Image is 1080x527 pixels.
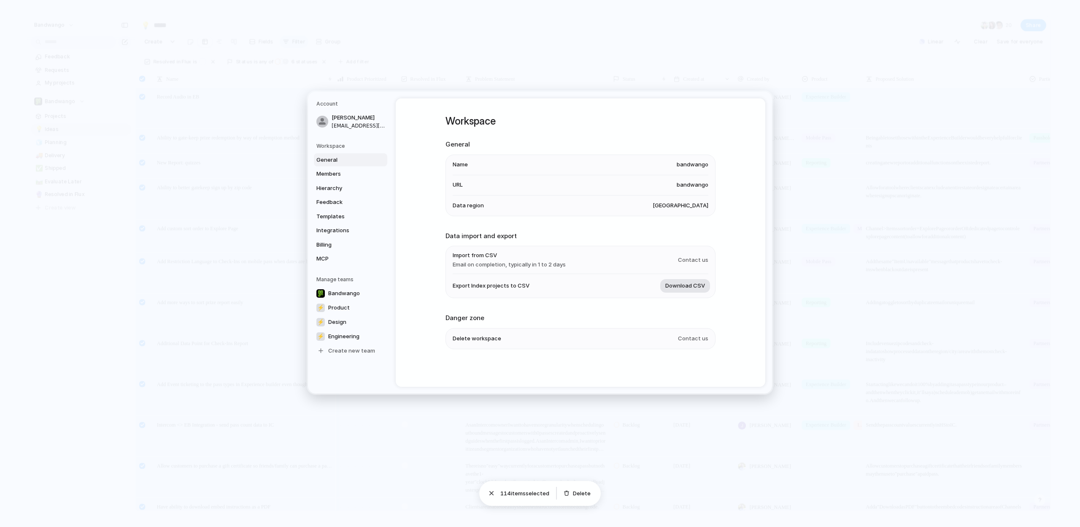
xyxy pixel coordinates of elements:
span: [EMAIL_ADDRESS][DOMAIN_NAME] [332,122,386,129]
span: Product [328,303,350,312]
span: bandwango [677,181,708,189]
button: Download CSV [660,279,710,293]
span: URL [453,181,463,189]
a: ⚡Product [314,301,387,314]
span: [PERSON_NAME] [332,114,386,122]
span: Download CSV [665,282,705,290]
span: Export Index projects to CSV [453,282,529,290]
a: MCP [314,252,387,266]
span: Feedback [316,198,370,206]
span: Name [453,160,468,169]
span: Hierarchy [316,184,370,192]
div: ⚡ [316,303,325,312]
h2: Danger zone [445,313,715,323]
h1: Workspace [445,114,715,129]
a: Bandwango [314,286,387,300]
span: Data region [453,201,484,209]
span: Integrations [316,226,370,235]
span: Engineering [328,332,359,340]
span: Import from CSV [453,251,566,260]
h2: General [445,140,715,149]
a: Integrations [314,224,387,237]
a: Members [314,167,387,181]
a: Billing [314,238,387,251]
a: Feedback [314,196,387,209]
a: ⚡Engineering [314,329,387,343]
span: Create new team [328,346,375,355]
h5: Workspace [316,142,387,149]
span: Contact us [678,255,708,264]
a: ⚡Design [314,315,387,329]
span: Bandwango [328,289,360,297]
div: ⚡ [316,332,325,340]
a: Hierarchy [314,181,387,195]
span: MCP [316,255,370,263]
span: Design [328,318,346,326]
div: ⚡ [316,318,325,326]
span: General [316,155,370,164]
span: bandwango [677,160,708,169]
a: Create new team [314,344,387,357]
span: [GEOGRAPHIC_DATA] [653,201,708,209]
span: Contact us [678,334,708,342]
h5: Account [316,100,387,108]
span: Members [316,170,370,178]
h2: Data import and export [445,231,715,241]
a: General [314,153,387,166]
span: Delete workspace [453,334,501,342]
a: Templates [314,209,387,223]
a: [PERSON_NAME][EMAIL_ADDRESS][DOMAIN_NAME] [314,111,387,132]
span: Email on completion, typically in 1 to 2 days [453,260,566,269]
h5: Manage teams [316,275,387,283]
span: Billing [316,240,370,249]
span: Templates [316,212,370,220]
